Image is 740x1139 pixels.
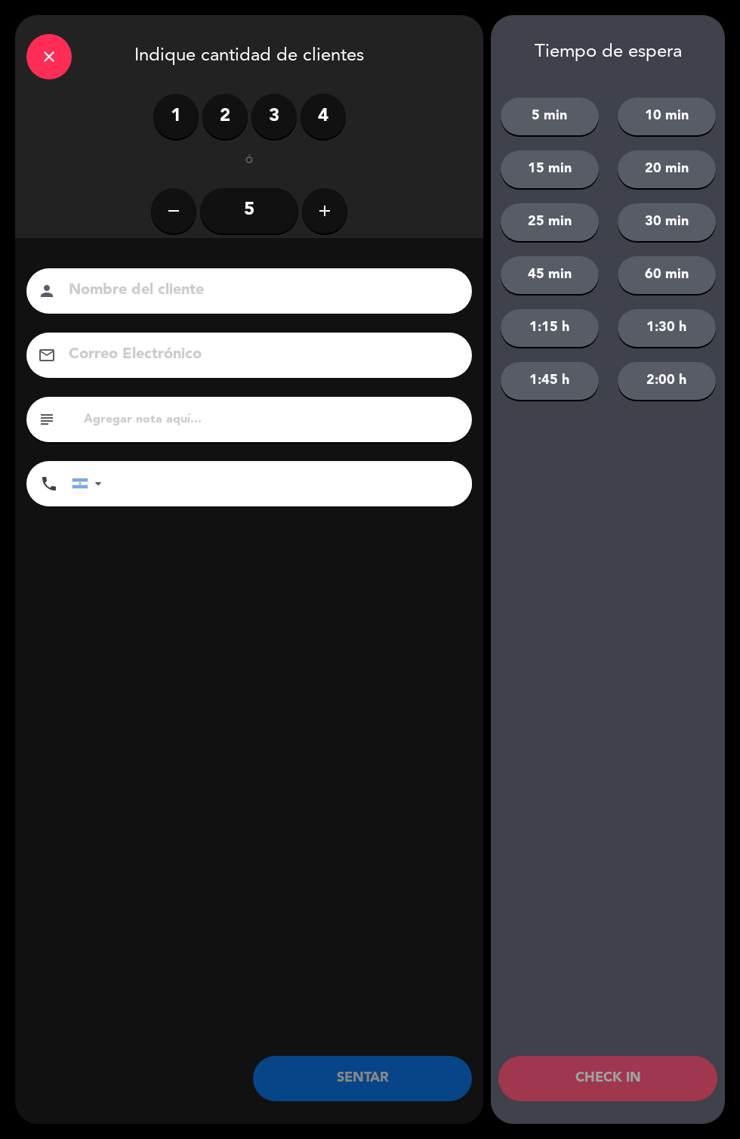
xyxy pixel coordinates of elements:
i: person [38,282,56,300]
input: Correo Electrónico [67,342,452,368]
input: Nombre del cliente [67,277,452,304]
button: CHECK IN [498,1056,717,1101]
button: 5 min [501,97,599,135]
div: Tiempo de espera [491,42,725,63]
i: add [316,202,334,220]
div: ó [225,154,274,169]
button: SENTAR [253,1056,472,1101]
label: 1 [153,94,199,139]
button: remove [151,188,196,234]
button: 1:30 h [618,309,716,347]
button: 45 min [501,256,599,294]
button: 10 min [618,97,716,135]
button: 1:15 h [501,309,599,347]
i: subject [38,410,56,429]
div: Argentina: +54 [72,462,107,506]
button: 20 min [618,150,716,188]
i: remove [165,202,183,220]
button: 30 min [618,203,716,241]
i: close [40,48,58,66]
label: 4 [301,94,346,139]
button: 2:00 h [618,362,716,400]
button: add [302,188,347,234]
button: 25 min [501,203,599,241]
i: email [38,346,56,364]
i: phone [40,475,58,493]
input: Agregar nota aquí... [82,409,461,430]
div: Indique cantidad de clientes [15,15,483,94]
button: 60 min [618,256,716,294]
button: 15 min [501,150,599,188]
button: 1:45 h [501,362,599,400]
label: 2 [202,94,248,139]
label: 3 [251,94,297,139]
